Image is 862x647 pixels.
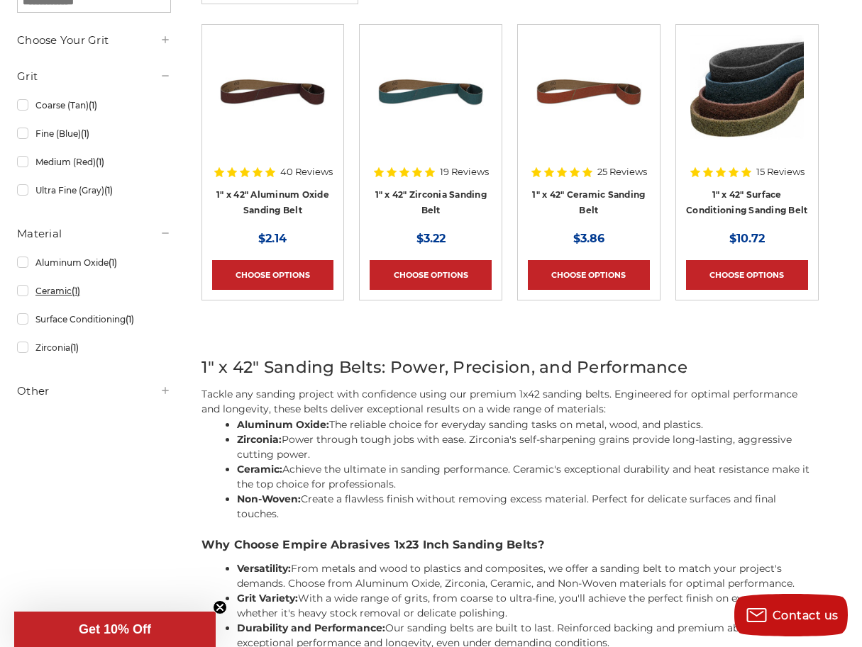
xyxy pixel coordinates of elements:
[109,257,117,268] span: (1)
[17,250,171,275] a: Aluminum Oxide
[213,600,227,614] button: Close teaser
[17,178,171,203] a: Ultra Fine (Gray)
[17,68,171,85] h5: Grit
[237,417,819,432] li: The reliable choice for everyday sanding tasks on metal, wood, and plastics.
[756,167,805,176] span: 15 Reviews
[79,622,151,636] span: Get 10% Off
[686,260,808,290] a: Choose Options
[17,279,171,303] a: Ceramic
[237,433,282,446] strong: Zirconia:
[237,432,819,462] li: Power through tough jobs with ease. Zirconia's self-sharpening grains provide long-lasting, aggre...
[237,418,329,431] strong: Aluminum Oxide:
[280,167,333,176] span: 40 Reviews
[597,167,647,176] span: 25 Reviews
[17,32,171,49] h5: Choose Your Grit
[734,594,848,636] button: Contact us
[17,150,171,174] a: Medium (Red)
[573,232,604,245] span: $3.86
[237,463,282,476] strong: Ceramic:
[528,35,650,157] a: 1" x 42" Ceramic Belt
[89,100,97,111] span: (1)
[126,314,134,325] span: (1)
[375,189,487,216] a: 1" x 42" Zirconia Sanding Belt
[528,260,650,290] a: Choose Options
[237,621,385,634] strong: Durability and Performance:
[201,387,819,417] p: Tackle any sanding project with confidence using our premium 1x42 sanding belts. Engineered for o...
[237,562,291,575] strong: Versatility:
[104,185,113,196] span: (1)
[773,609,839,622] span: Contact us
[17,225,171,242] h5: Material
[686,189,807,216] a: 1" x 42" Surface Conditioning Sanding Belt
[258,232,287,245] span: $2.14
[532,189,645,216] a: 1" x 42" Ceramic Sanding Belt
[17,121,171,146] a: Fine (Blue)
[237,561,819,591] li: From metals and wood to plastics and composites, we offer a sanding belt to match your project's ...
[17,93,171,118] a: Coarse (Tan)
[17,307,171,332] a: Surface Conditioning
[237,492,819,522] li: Create a flawless finish without removing excess material. Perfect for delicate surfaces and fina...
[690,35,804,148] img: 1"x42" Surface Conditioning Sanding Belts
[72,286,80,296] span: (1)
[370,35,492,157] a: 1" x 42" Zirconia Belt
[532,35,646,148] img: 1" x 42" Ceramic Belt
[237,493,301,505] strong: Non-Woven:
[237,591,819,621] li: With a wide range of grits, from coarse to ultra-fine, you'll achieve the perfect finish on every...
[237,592,298,604] strong: Grit Variety:
[729,232,765,245] span: $10.72
[212,35,334,157] a: 1" x 42" Aluminum Oxide Belt
[370,260,492,290] a: Choose Options
[374,35,487,148] img: 1" x 42" Zirconia Belt
[440,167,489,176] span: 19 Reviews
[70,342,79,353] span: (1)
[81,128,89,139] span: (1)
[237,462,819,492] li: Achieve the ultimate in sanding performance. Ceramic's exceptional durability and heat resistance...
[212,260,334,290] a: Choose Options
[216,189,329,216] a: 1" x 42" Aluminum Oxide Sanding Belt
[686,35,808,157] a: 1"x42" Surface Conditioning Sanding Belts
[201,355,819,380] h2: 1" x 42" Sanding Belts: Power, Precision, and Performance
[17,335,171,360] a: Zirconia
[14,612,216,647] div: Get 10% OffClose teaser
[17,383,171,400] h5: Other
[216,35,329,148] img: 1" x 42" Aluminum Oxide Belt
[96,157,104,167] span: (1)
[416,232,446,245] span: $3.22
[201,536,819,553] h3: Why Choose Empire Abrasives 1x23 Inch Sanding Belts?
